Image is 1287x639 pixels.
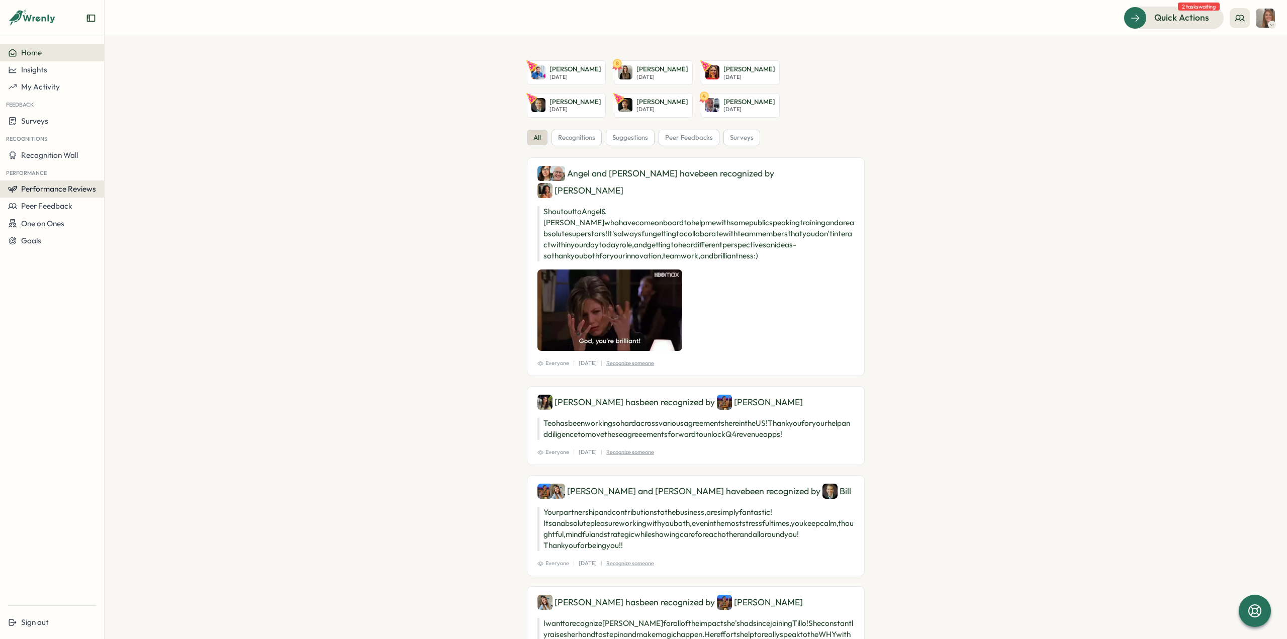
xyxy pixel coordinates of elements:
[537,183,553,198] img: Viveca Riley
[606,359,654,368] p: Recognize someone
[573,559,575,568] p: |
[549,74,601,80] p: [DATE]
[636,65,688,74] p: [PERSON_NAME]
[21,65,47,74] span: Insights
[527,93,606,118] a: Bill Warshauer[PERSON_NAME][DATE]
[537,269,682,351] img: Recognition Image
[717,595,732,610] img: Nicole Stanaland
[537,395,553,410] img: Teodora Crivineanu
[705,98,719,112] img: David Wall
[702,92,706,99] text: 4
[723,98,775,107] p: [PERSON_NAME]
[21,116,48,126] span: Surveys
[537,395,854,410] div: [PERSON_NAME] has been recognized by
[579,448,597,457] p: [DATE]
[531,98,545,112] img: Bill Warshauer
[549,98,601,107] p: [PERSON_NAME]
[537,484,553,499] img: Nicole Stanaland
[616,60,619,67] text: 8
[614,93,693,118] a: Arron Jennings[PERSON_NAME][DATE]
[723,65,775,74] p: [PERSON_NAME]
[21,48,42,57] span: Home
[537,559,569,568] span: Everyone
[614,60,693,85] a: 8Niamh Linton[PERSON_NAME][DATE]
[1256,9,1275,28] img: Amber Constable
[537,448,569,457] span: Everyone
[636,106,688,113] p: [DATE]
[717,395,732,410] img: Nicole Stanaland
[579,359,597,368] p: [DATE]
[618,65,632,79] img: Niamh Linton
[701,60,780,85] a: Sandy Feriz[PERSON_NAME][DATE]
[705,65,719,79] img: Sandy Feriz
[527,60,606,85] a: Paul Hemsley[PERSON_NAME][DATE]
[537,418,854,440] p: Teo has been working so hard across various agreements here in the US! Thank you for your help an...
[549,106,601,113] p: [DATE]
[618,98,632,112] img: Arron Jennings
[21,184,96,194] span: Performance Reviews
[1124,7,1224,29] button: Quick Actions
[537,595,553,610] img: Julie Gu
[730,133,754,142] span: surveys
[537,484,854,499] div: [PERSON_NAME] and [PERSON_NAME] have been recognized by
[701,93,780,118] a: 4David Wall[PERSON_NAME][DATE]
[573,448,575,457] p: |
[636,74,688,80] p: [DATE]
[606,559,654,568] p: Recognize someone
[822,484,838,499] img: Bill Warshauer
[537,166,553,181] img: Angel Yebra
[549,65,601,74] p: [PERSON_NAME]
[86,13,96,23] button: Expand sidebar
[636,98,688,107] p: [PERSON_NAME]
[21,219,64,228] span: One on Ones
[537,359,569,368] span: Everyone
[601,359,602,368] p: |
[601,559,602,568] p: |
[21,201,72,211] span: Peer Feedback
[550,484,565,499] img: Julie Gu
[717,595,803,610] div: [PERSON_NAME]
[665,133,713,142] span: peer feedbacks
[606,448,654,457] p: Recognize someone
[537,595,854,610] div: [PERSON_NAME] has been recognized by
[21,236,41,245] span: Goals
[1154,11,1209,24] span: Quick Actions
[723,106,775,113] p: [DATE]
[537,183,623,198] div: [PERSON_NAME]
[723,74,775,80] p: [DATE]
[573,359,575,368] p: |
[550,166,565,181] img: Simon Downes
[537,166,854,198] div: Angel and [PERSON_NAME] have been recognized by
[531,65,545,79] img: Paul Hemsley
[533,133,541,142] span: all
[21,150,78,160] span: Recognition Wall
[537,507,854,551] p: Your partnership and contributions to the business, are simply fantastic! Its an absolute pleasur...
[717,395,803,410] div: [PERSON_NAME]
[612,133,648,142] span: suggestions
[1178,3,1220,11] span: 2 tasks waiting
[558,133,595,142] span: recognitions
[21,82,60,92] span: My Activity
[537,206,854,261] p: Shoutout to Angel & [PERSON_NAME] who have come on board to help me with some public speaking tra...
[822,484,851,499] div: Bill
[21,617,49,627] span: Sign out
[579,559,597,568] p: [DATE]
[601,448,602,457] p: |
